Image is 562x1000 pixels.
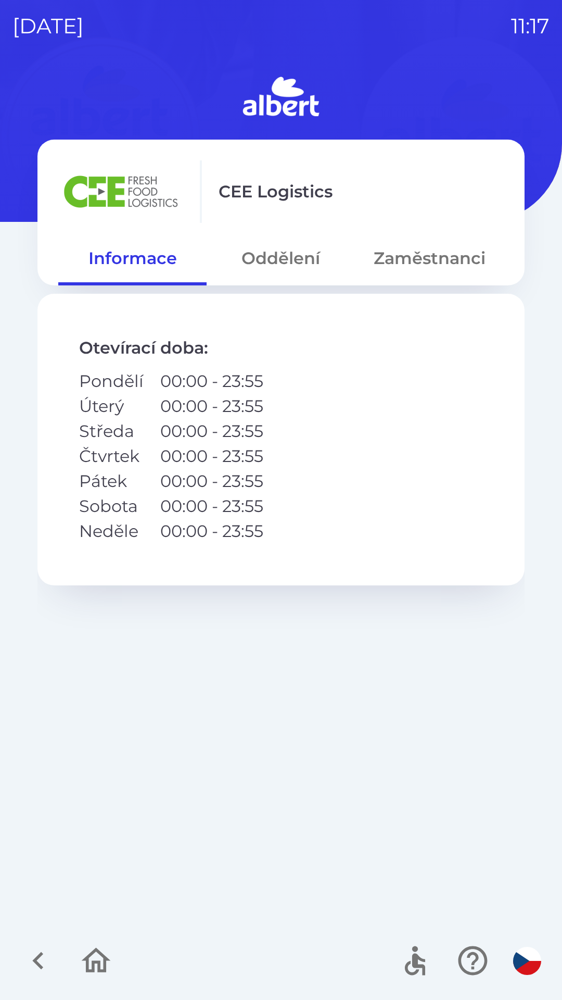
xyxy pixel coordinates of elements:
[58,160,183,223] img: ba8847e2-07ef-438b-a6f1-28de549c3032.png
[207,240,355,277] button: Oddělení
[160,494,263,519] p: 00:00 - 23:55
[511,10,550,42] p: 11:17
[12,10,84,42] p: [DATE]
[79,444,144,469] p: Čtvrtek
[79,519,144,544] p: Neděle
[219,179,333,204] p: CEE Logistics
[160,469,263,494] p: 00:00 - 23:55
[160,369,263,394] p: 00:00 - 23:55
[79,469,144,494] p: Pátek
[160,394,263,419] p: 00:00 - 23:55
[160,519,263,544] p: 00:00 - 23:55
[79,494,144,519] p: Sobota
[79,394,144,419] p: Úterý
[513,947,541,975] img: cs flag
[37,73,525,123] img: Logo
[79,369,144,394] p: Pondělí
[79,335,483,360] p: Otevírací doba :
[160,419,263,444] p: 00:00 - 23:55
[355,240,504,277] button: Zaměstnanci
[79,419,144,444] p: Středa
[58,240,207,277] button: Informace
[160,444,263,469] p: 00:00 - 23:55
